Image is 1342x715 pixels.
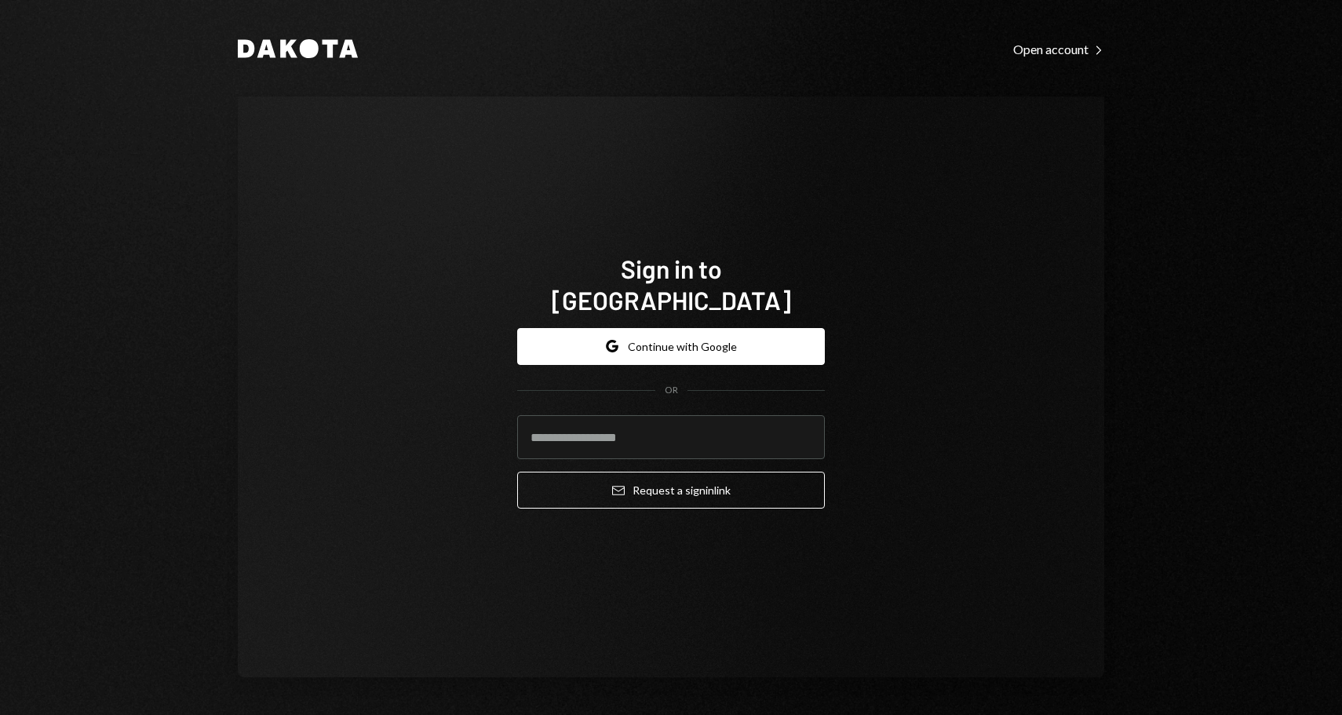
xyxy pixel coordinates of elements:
a: Open account [1013,40,1104,57]
button: Continue with Google [517,328,825,365]
div: Open account [1013,42,1104,57]
div: OR [665,384,678,397]
h1: Sign in to [GEOGRAPHIC_DATA] [517,253,825,316]
button: Request a signinlink [517,472,825,509]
